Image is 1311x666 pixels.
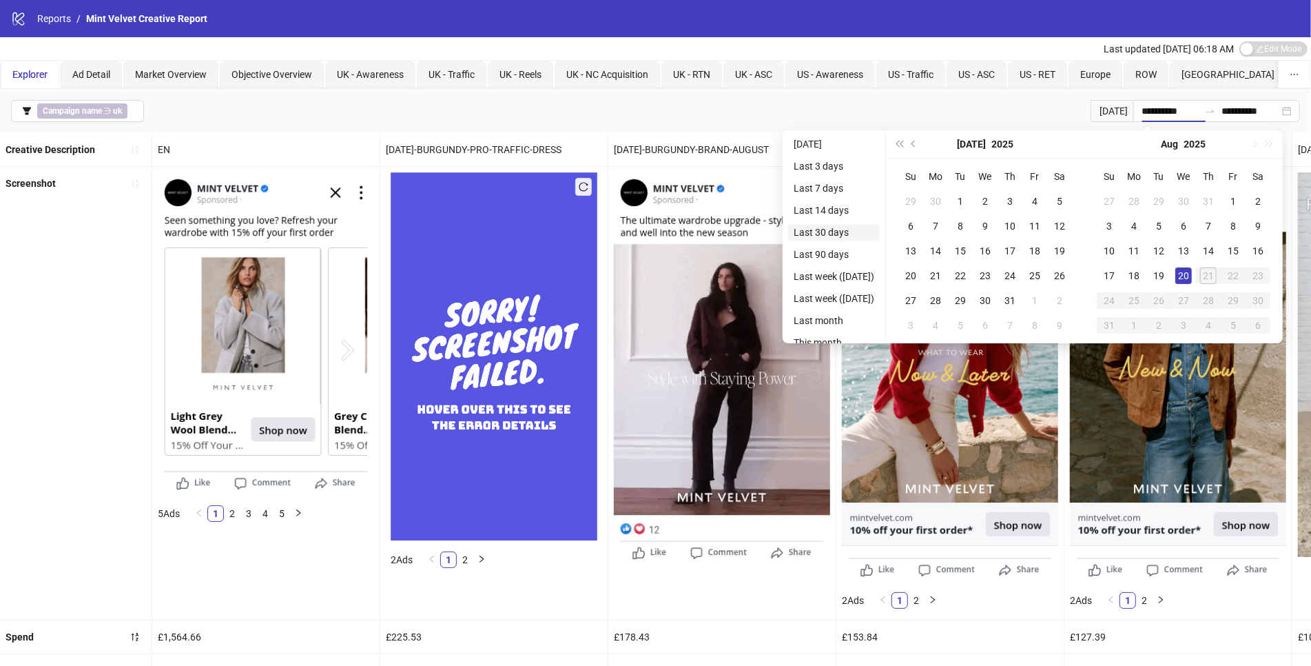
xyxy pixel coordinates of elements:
div: [DATE]-BURGUNDY-BRAND-AUGUST [608,133,836,166]
span: right [294,509,302,517]
div: 8 [952,218,969,234]
div: 1 [1026,292,1043,309]
span: right [477,555,486,563]
div: 27 [1101,193,1117,210]
div: 29 [952,292,969,309]
span: right [1157,596,1165,604]
button: Choose a year [1184,130,1206,158]
th: Tu [948,164,973,189]
td: 2025-07-06 [898,214,923,239]
td: 2025-07-04 [1022,189,1047,214]
div: 16 [1250,243,1266,259]
span: left [428,555,436,563]
li: Last 14 days [788,202,880,219]
td: 2025-08-28 [1196,288,1221,313]
div: 19 [1051,243,1068,259]
span: Mint Velvet Creative Report [86,13,207,24]
td: 2025-07-21 [923,263,948,288]
div: 8 [1225,218,1241,234]
td: 2025-07-02 [973,189,998,214]
td: 2025-08-06 [973,313,998,338]
td: 2025-07-03 [998,189,1022,214]
div: 14 [1200,243,1217,259]
div: 27 [1175,292,1192,309]
div: 4 [1126,218,1142,234]
li: Next Page [473,552,490,568]
td: 2025-09-01 [1122,313,1146,338]
td: 2025-08-31 [1097,313,1122,338]
td: 2025-08-27 [1171,288,1196,313]
td: 2025-08-04 [923,313,948,338]
li: 5 [273,505,290,522]
td: 2025-08-07 [998,313,1022,338]
button: Choose a year [991,130,1013,158]
td: 2025-07-17 [998,239,1022,263]
li: Next Page [290,505,307,522]
td: 2025-08-22 [1221,263,1246,288]
li: Next Page [925,592,941,609]
td: 2025-07-31 [1196,189,1221,214]
li: Previous Page [875,592,891,609]
div: 16 [977,243,993,259]
span: UK - Reels [499,69,541,80]
li: Last 3 days [788,158,880,174]
div: 11 [1026,218,1043,234]
span: UK - RTN [673,69,710,80]
a: 1 [892,593,907,608]
td: 2025-07-31 [998,288,1022,313]
button: left [191,505,207,522]
button: right [290,505,307,522]
span: right [929,596,937,604]
td: 2025-07-05 [1047,189,1072,214]
img: Screenshot 6827248871500 [614,172,830,563]
div: 18 [1026,243,1043,259]
div: 10 [1002,218,1018,234]
div: 12 [1150,243,1167,259]
div: 6 [977,317,993,334]
div: 12 [1051,218,1068,234]
div: 5 [952,317,969,334]
span: UK - Traffic [429,69,475,80]
div: £127.39 [1064,620,1292,654]
a: 1 [1120,593,1135,608]
td: 2025-07-13 [898,239,923,263]
div: 1 [1126,317,1142,334]
td: 2025-07-29 [948,288,973,313]
span: swap-right [1205,105,1216,117]
a: 5 [274,506,289,521]
span: UK - Awareness [337,69,404,80]
div: 28 [1126,193,1142,210]
a: 1 [441,552,456,567]
div: 6 [1175,218,1192,234]
td: 2025-07-01 [948,189,973,214]
div: 11 [1126,243,1142,259]
b: Campaign name [43,106,102,116]
td: 2025-08-20 [1171,263,1196,288]
td: 2025-07-20 [898,263,923,288]
div: 27 [902,292,919,309]
li: Previous Page [424,552,440,568]
li: Previous Page [191,505,207,522]
th: Fr [1022,164,1047,189]
div: 17 [1002,243,1018,259]
div: 4 [1200,317,1217,334]
td: 2025-08-04 [1122,214,1146,239]
li: 4 [257,505,273,522]
li: 2 [1136,592,1153,609]
span: left [879,596,887,604]
a: 2 [457,552,473,567]
div: 5 [1051,193,1068,210]
b: uk [113,106,122,116]
td: 2025-07-11 [1022,214,1047,239]
button: Last year (Control + left) [891,130,907,158]
td: 2025-08-03 [898,313,923,338]
td: 2025-06-30 [923,189,948,214]
li: 2 [457,552,473,568]
span: sort-ascending [130,179,140,188]
div: 24 [1101,292,1117,309]
li: 1 [440,552,457,568]
div: 3 [1101,218,1117,234]
td: 2025-07-12 [1047,214,1072,239]
div: 17 [1101,268,1117,284]
span: sort-ascending [130,145,140,154]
